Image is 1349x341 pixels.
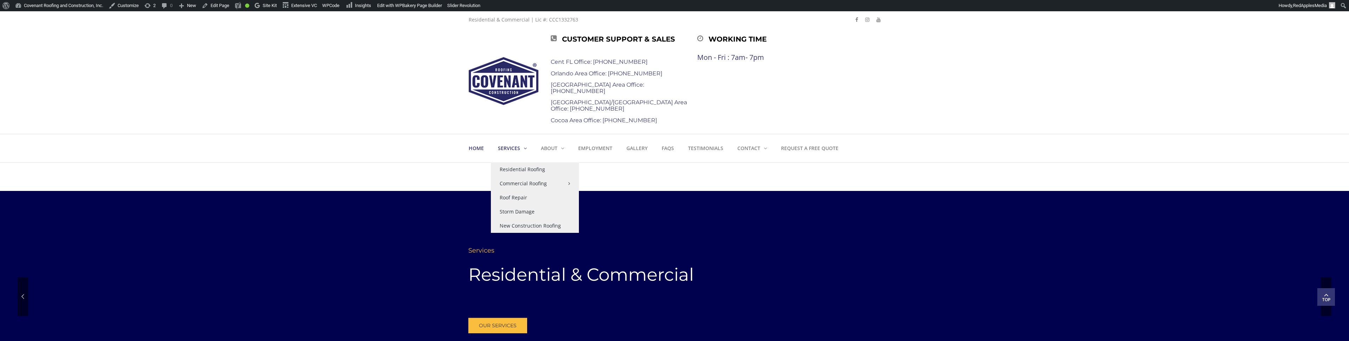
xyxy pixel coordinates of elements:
[688,145,723,151] strong: Testimonials
[468,247,494,254] rs-layer: Services
[491,191,579,205] a: Roof Repair
[551,58,648,65] a: Cent FL Office: [PHONE_NUMBER]
[491,162,579,176] a: Residential Roofing
[447,3,480,8] span: Slider Revolution
[626,145,648,151] strong: Gallery
[245,4,249,8] div: Good
[697,33,843,45] div: Working time
[551,99,687,112] a: [GEOGRAPHIC_DATA]/[GEOGRAPHIC_DATA] Area Office: [PHONE_NUMBER]
[355,3,371,8] span: Insights
[541,145,557,151] strong: About
[263,3,277,8] span: Site Kit
[498,145,520,151] strong: Services
[468,318,527,333] a: OUR SERVICES
[619,134,655,162] a: Gallery
[551,70,662,77] a: Orlando Area Office: [PHONE_NUMBER]
[1317,288,1335,306] a: Top
[469,145,484,151] strong: Home
[491,134,534,162] a: Services
[491,219,579,233] a: New Construction Roofing
[662,145,674,151] strong: FAQs
[681,134,730,162] a: Testimonials
[730,134,774,162] a: Contact
[551,33,697,45] div: Customer Support & Sales
[469,11,578,28] div: Residential & Commercial | Lic #: CCC1332763
[571,134,619,162] a: Employment
[655,134,681,162] a: FAQs
[737,145,760,151] strong: Contact
[469,134,491,162] a: Home
[534,134,571,162] a: About
[491,176,579,191] a: Commercial Roofing
[697,54,843,61] div: Mon - Fri : 7am- 7pm
[469,57,538,105] img: Covenant Roofing and Construction, Inc.
[468,265,694,284] rs-layer: Residential & Commercial
[774,134,845,162] a: Request a Free Quote
[578,145,612,151] strong: Employment
[551,81,644,94] a: [GEOGRAPHIC_DATA] Area Office: [PHONE_NUMBER]
[1293,3,1327,8] span: RedApplesMedia
[491,205,579,219] a: Storm Damage
[551,117,657,124] a: Cocoa Area Office: [PHONE_NUMBER]
[781,145,838,151] strong: Request a Free Quote
[1317,296,1335,303] span: Top
[468,315,845,331] rs-layer: We install shingle, flat roofs, metal roofs and do re-roofs, repairs and emergencies.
